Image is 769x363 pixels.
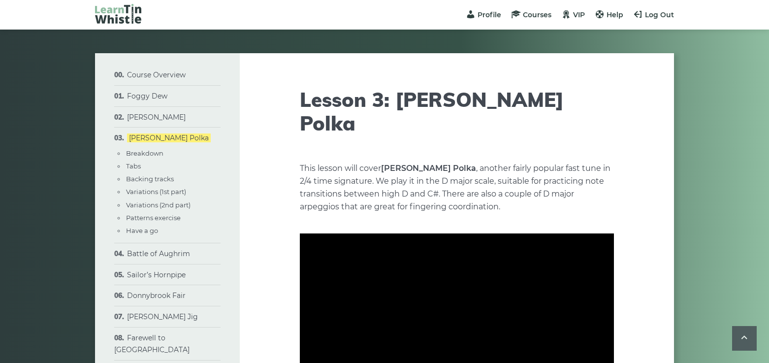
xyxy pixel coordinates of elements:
strong: [PERSON_NAME] Polka [381,164,476,173]
a: Variations (2nd part) [126,201,191,209]
img: LearnTinWhistle.com [95,4,141,24]
a: [PERSON_NAME] Polka [127,133,211,142]
a: Sailor’s Hornpipe [127,270,186,279]
span: Log Out [645,10,674,19]
a: Foggy Dew [127,92,167,100]
a: Backing tracks [126,175,174,183]
a: Help [595,10,623,19]
a: Donnybrook Fair [127,291,186,300]
span: Help [607,10,623,19]
span: Profile [478,10,501,19]
h1: Lesson 3: [PERSON_NAME] Polka [300,88,614,135]
a: Profile [466,10,501,19]
span: VIP [573,10,585,19]
a: Farewell to [GEOGRAPHIC_DATA] [114,333,190,354]
a: [PERSON_NAME] Jig [127,312,198,321]
a: Courses [511,10,551,19]
a: Patterns exercise [126,214,181,222]
a: Breakdown [126,149,163,157]
a: Variations (1st part) [126,188,186,196]
a: VIP [561,10,585,19]
a: Log Out [633,10,674,19]
p: This lesson will cover , another fairly popular fast tune in 2/4 time signature. We play it in th... [300,162,614,213]
a: Course Overview [127,70,186,79]
a: Battle of Aughrim [127,249,190,258]
a: [PERSON_NAME] [127,113,186,122]
a: Have a go [126,227,158,234]
span: Courses [523,10,551,19]
a: Tabs [126,162,141,170]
